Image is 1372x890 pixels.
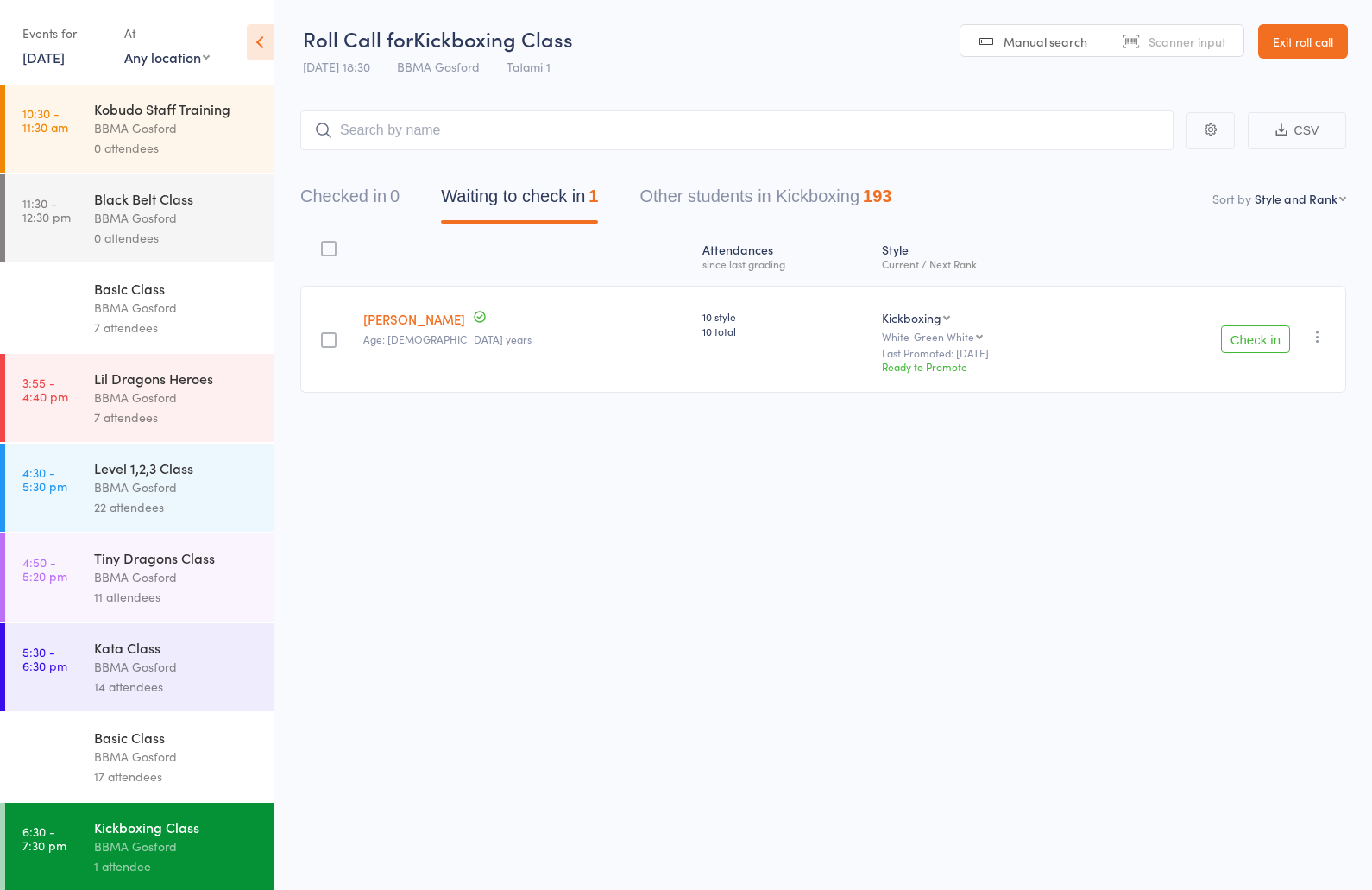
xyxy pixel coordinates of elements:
div: Current / Next Rank [882,258,1093,269]
a: Exit roll call [1258,24,1348,59]
div: Tiny Dragons Class [94,548,259,567]
div: Style [875,232,1100,278]
div: 7 attendees [94,318,259,338]
label: Sort by [1212,190,1251,207]
time: 4:50 - 5:20 pm [22,555,67,583]
span: Scanner input [1149,33,1226,50]
button: Checked in0 [300,178,400,224]
a: 5:30 -6:30 pmKata ClassBBMA Gosford14 attendees [5,623,274,711]
div: 7 attendees [94,407,259,427]
div: 22 attendees [94,497,259,517]
input: Search by name [300,110,1174,150]
div: Level 1,2,3 Class [94,458,259,477]
div: Kickboxing [882,309,941,326]
div: 17 attendees [94,767,259,786]
div: BBMA Gosford [94,208,259,228]
a: 10:30 -11:30 amKobudo Staff TrainingBBMA Gosford0 attendees [5,85,274,173]
time: 11:30 - 12:30 pm [22,196,71,224]
div: Black Belt Class [94,189,259,208]
button: Other students in Kickboxing193 [639,178,891,224]
div: 0 attendees [94,228,259,248]
a: 11:30 -12:30 pmBlack Belt ClassBBMA Gosford0 attendees [5,174,274,262]
span: Tatami 1 [507,58,551,75]
small: Last Promoted: [DATE] [882,347,1093,359]
span: Kickboxing Class [413,24,573,53]
a: 5:30 -6:15 pmBasic ClassBBMA Gosford17 attendees [5,713,274,801]
div: Lil Dragons Heroes [94,369,259,388]
div: since last grading [702,258,868,269]
div: Events for [22,19,107,47]
div: 1 [588,186,598,205]
div: Any location [124,47,210,66]
a: 4:50 -5:20 pmTiny Dragons ClassBBMA Gosford11 attendees [5,533,274,622]
span: Manual search [1004,33,1087,50]
div: Basic Class [94,279,259,298]
time: 3:55 - 4:40 pm [22,376,68,403]
button: Check in [1221,325,1290,353]
div: BBMA Gosford [94,118,259,138]
time: 3:30 - 4:15 pm [22,286,66,313]
div: 14 attendees [94,677,259,697]
a: 3:30 -4:15 pmBasic ClassBBMA Gosford7 attendees [5,264,274,352]
span: 10 style [702,309,868,324]
div: Kata Class [94,638,259,657]
a: [DATE] [22,47,65,66]
div: 0 attendees [94,138,259,158]
span: 10 total [702,324,868,338]
div: White [882,331,1093,342]
div: 193 [863,186,891,205]
div: BBMA Gosford [94,657,259,677]
span: BBMA Gosford [397,58,480,75]
time: 5:30 - 6:30 pm [22,645,67,672]
div: Atten­dances [695,232,875,278]
div: BBMA Gosford [94,298,259,318]
div: Ready to Promote [882,359,1093,374]
div: BBMA Gosford [94,836,259,856]
a: [PERSON_NAME] [363,310,465,328]
div: 11 attendees [94,587,259,607]
a: 3:55 -4:40 pmLil Dragons HeroesBBMA Gosford7 attendees [5,354,274,442]
time: 4:30 - 5:30 pm [22,465,67,493]
time: 6:30 - 7:30 pm [22,824,66,852]
div: Kobudo Staff Training [94,99,259,118]
button: CSV [1248,112,1346,149]
time: 5:30 - 6:15 pm [22,735,66,762]
div: Basic Class [94,728,259,747]
span: Roll Call for [303,24,413,53]
a: 4:30 -5:30 pmLevel 1,2,3 ClassBBMA Gosford22 attendees [5,444,274,532]
div: BBMA Gosford [94,388,259,407]
button: Waiting to check in1 [441,178,598,224]
div: 0 [390,186,400,205]
span: Age: [DEMOGRAPHIC_DATA] years [363,331,532,346]
div: BBMA Gosford [94,747,259,767]
div: Kickboxing Class [94,817,259,836]
span: [DATE] 18:30 [303,58,370,75]
time: 10:30 - 11:30 am [22,106,68,134]
div: BBMA Gosford [94,567,259,587]
div: 1 attendee [94,856,259,876]
div: Style and Rank [1255,190,1337,207]
div: BBMA Gosford [94,477,259,497]
div: Green White [914,331,974,342]
div: At [124,19,210,47]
